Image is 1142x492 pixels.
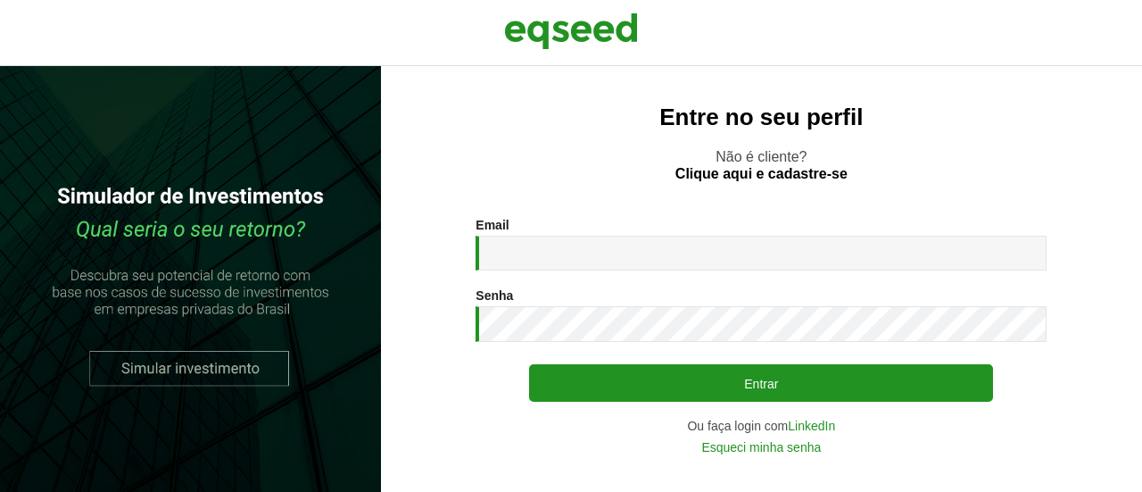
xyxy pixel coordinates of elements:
img: EqSeed Logo [504,9,638,54]
a: LinkedIn [788,420,835,432]
label: Senha [476,289,513,302]
h2: Entre no seu perfil [417,104,1106,130]
div: Ou faça login com [476,420,1047,432]
a: Esqueci minha senha [701,441,821,454]
a: Clique aqui e cadastre-se [675,167,848,181]
button: Entrar [529,364,993,402]
label: Email [476,219,509,231]
p: Não é cliente? [417,148,1106,182]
